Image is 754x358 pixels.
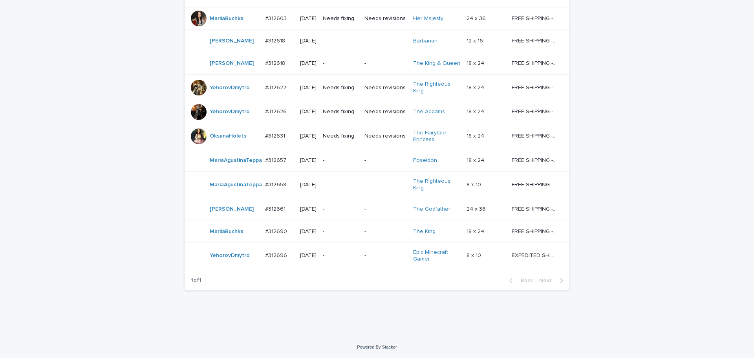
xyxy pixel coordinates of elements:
tr: YehorovDmytro #312622#312622 [DATE]Needs fixingNeeds revisionsThe Righteous King 18 x 2418 x 24 F... [185,75,569,101]
p: #312622 [265,83,288,91]
tr: MariiaBuchka #312690#312690 [DATE]--The King 18 x 2418 x 24 FREE SHIPPING - preview in 1-2 busine... [185,220,569,242]
p: Needs revisions [364,133,406,140]
p: 18 x 24 [467,59,486,67]
p: [DATE] [300,60,317,67]
p: 18 x 24 [467,156,486,164]
p: #312631 [265,131,287,140]
p: Needs fixing [323,15,358,22]
p: FREE SHIPPING - preview in 1-2 business days, after your approval delivery will take 5-10 b.d. [512,83,558,91]
p: FREE SHIPPING - preview in 1-2 business days, after your approval delivery will take 5-10 b.d. [512,227,558,235]
p: FREE SHIPPING - preview in 1-2 business days, after your approval delivery will take 5-10 b.d. [512,180,558,188]
p: 18 x 24 [467,83,486,91]
p: [DATE] [300,252,317,259]
a: MariaAgustinaTeppa [210,182,262,188]
p: 12 x 16 [467,36,485,44]
p: #312618 [265,59,287,67]
p: 18 x 24 [467,107,486,115]
p: - [364,182,406,188]
p: [DATE] [300,133,317,140]
a: YehorovDmytro [210,108,250,115]
p: #312696 [265,251,289,259]
a: The Righteous King [413,81,460,94]
p: - [364,228,406,235]
p: FREE SHIPPING - preview in 1-2 business days, after your approval delivery will take 5-10 b.d. [512,204,558,213]
p: - [364,60,406,67]
p: FREE SHIPPING - preview in 1-2 business days, after your approval delivery will take 5-10 b.d. [512,59,558,67]
button: Next [536,277,569,284]
p: - [323,252,358,259]
p: - [364,206,406,213]
p: #312690 [265,227,289,235]
p: [DATE] [300,182,317,188]
p: FREE SHIPPING - preview in 1-2 business days, after your approval delivery will take 5-10 b.d. [512,36,558,44]
a: MariiaBuchka [210,15,243,22]
p: #312618 [265,36,287,44]
tr: OksanaHolets #312631#312631 [DATE]Needs fixingNeeds revisionsThe Fairytale Princess 18 x 2418 x 2... [185,123,569,149]
p: 8 x 10 [467,251,483,259]
p: [DATE] [300,157,317,164]
a: Poseidon [413,157,437,164]
a: [PERSON_NAME] [210,38,254,44]
p: 24 x 36 [467,14,487,22]
tr: [PERSON_NAME] #312618#312618 [DATE]--Barbarian 12 x 1612 x 16 FREE SHIPPING - preview in 1-2 busi... [185,30,569,52]
p: [DATE] [300,206,317,213]
p: #312658 [265,180,288,188]
p: 24 x 36 [467,204,487,213]
a: Her Majesty [413,15,443,22]
a: [PERSON_NAME] [210,206,254,213]
p: - [364,38,406,44]
p: Needs fixing [323,133,358,140]
p: [DATE] [300,108,317,115]
a: Barbarian [413,38,437,44]
p: - [364,157,406,164]
p: - [364,252,406,259]
p: Needs fixing [323,84,358,91]
p: - [323,157,358,164]
span: Back [516,278,533,283]
p: Needs revisions [364,84,406,91]
tr: MariaAgustinaTeppa #312657#312657 [DATE]--Poseidon 18 x 2418 x 24 FREE SHIPPING - preview in 1-2 ... [185,149,569,172]
p: #312603 [265,14,288,22]
p: [DATE] [300,84,317,91]
p: 1 of 1 [185,271,208,290]
p: [DATE] [300,228,317,235]
p: #312626 [265,107,288,115]
a: The Righteous King [413,178,460,191]
p: - [323,60,358,67]
p: - [323,206,358,213]
p: - [323,228,358,235]
tr: YehorovDmytro #312626#312626 [DATE]Needs fixingNeeds revisionsThe Addams 18 x 2418 x 24 FREE SHIP... [185,101,569,123]
tr: [PERSON_NAME] #312618#312618 [DATE]--The King & Queen 18 x 2418 x 24 FREE SHIPPING - preview in 1... [185,52,569,75]
a: The King [413,228,436,235]
a: Powered By Stacker [357,345,397,349]
p: [DATE] [300,15,317,22]
a: MariaAgustinaTeppa [210,157,262,164]
a: The King & Queen [413,60,460,67]
p: - [323,38,358,44]
a: [PERSON_NAME] [210,60,254,67]
p: - [323,182,358,188]
p: 18 x 24 [467,131,486,140]
p: EXPEDITED SHIPPING - preview in 1 business day; delivery up to 5 business days after your approval. [512,251,558,259]
p: [DATE] [300,38,317,44]
a: The Addams [413,108,445,115]
p: #312661 [265,204,287,213]
p: FREE SHIPPING - preview in 1-2 business days, after your approval delivery will take 5-10 b.d. [512,14,558,22]
p: FREE SHIPPING - preview in 1-2 business days, after your approval delivery will take 5-10 b.d. [512,107,558,115]
tr: MariiaBuchka #312603#312603 [DATE]Needs fixingNeeds revisionsHer Majesty 24 x 3624 x 36 FREE SHIP... [185,7,569,30]
p: Needs revisions [364,15,406,22]
tr: YehorovDmytro #312696#312696 [DATE]--Epic Minecraft Gamer 8 x 108 x 10 EXPEDITED SHIPPING - previ... [185,242,569,269]
p: Needs fixing [323,108,358,115]
p: #312657 [265,156,288,164]
tr: [PERSON_NAME] #312661#312661 [DATE]--The Godfather 24 x 3624 x 36 FREE SHIPPING - preview in 1-2 ... [185,198,569,220]
a: The Fairytale Princess [413,130,460,143]
a: OksanaHolets [210,133,246,140]
p: FREE SHIPPING - preview in 1-2 business days, after your approval delivery will take 5-10 b.d. [512,156,558,164]
p: 18 x 24 [467,227,486,235]
p: 8 x 10 [467,180,483,188]
a: The Godfather [413,206,450,213]
a: YehorovDmytro [210,84,250,91]
tr: MariaAgustinaTeppa #312658#312658 [DATE]--The Righteous King 8 x 108 x 10 FREE SHIPPING - preview... [185,172,569,198]
a: YehorovDmytro [210,252,250,259]
a: MariiaBuchka [210,228,243,235]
